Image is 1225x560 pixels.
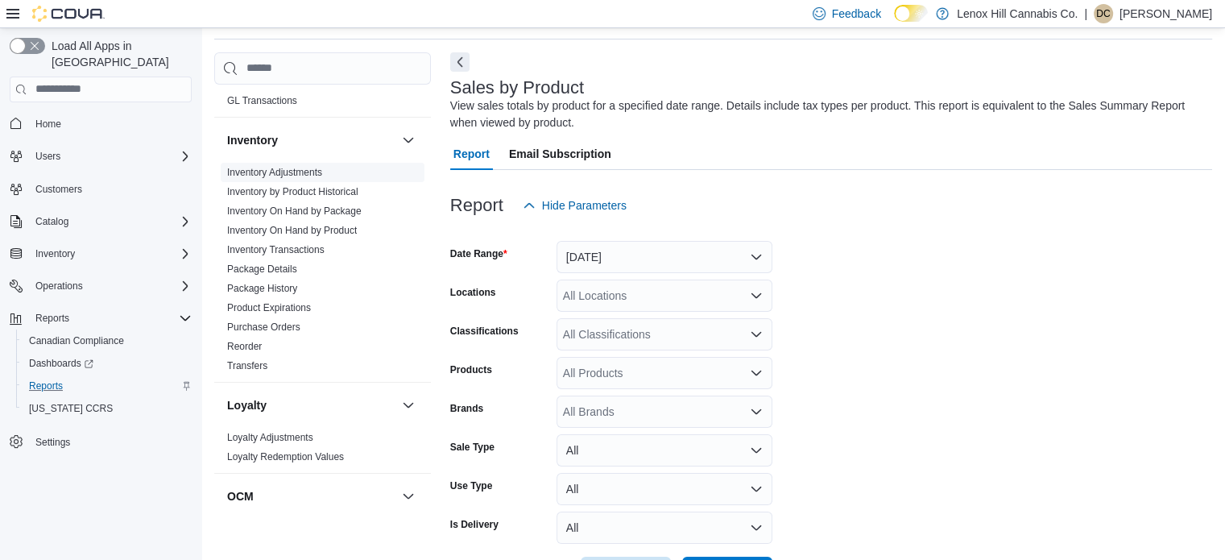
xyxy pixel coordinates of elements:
span: Dashboards [23,354,192,373]
h3: Sales by Product [450,78,584,97]
button: Hide Parameters [516,189,633,222]
button: Loyalty [227,397,395,413]
span: [US_STATE] CCRS [29,402,113,415]
button: Customers [3,177,198,201]
a: Reports [23,376,69,396]
button: OCM [399,487,418,506]
span: Inventory Adjustments [227,166,322,179]
button: Reports [3,307,198,330]
a: Inventory On Hand by Product [227,225,357,236]
span: Settings [29,431,192,451]
button: Open list of options [750,367,763,380]
button: Open list of options [750,289,763,302]
img: Cova [32,6,105,22]
p: | [1084,4,1087,23]
span: Operations [29,276,192,296]
a: GL Account Totals [227,76,304,87]
span: Canadian Compliance [23,331,192,351]
button: Users [29,147,67,166]
a: Inventory Transactions [227,244,325,255]
button: Loyalty [399,396,418,415]
span: Loyalty Adjustments [227,431,313,444]
button: Operations [3,275,198,297]
label: Classifications [450,325,519,338]
button: Catalog [29,212,75,231]
span: Inventory On Hand by Product [227,224,357,237]
input: Dark Mode [894,5,928,22]
span: DC [1096,4,1110,23]
button: Inventory [227,132,395,148]
a: Reorder [227,341,262,352]
button: Canadian Compliance [16,330,198,352]
h3: Report [450,196,503,215]
a: Dashboards [23,354,100,373]
button: [US_STATE] CCRS [16,397,198,420]
a: Package Details [227,263,297,275]
span: Operations [35,280,83,292]
button: All [557,434,772,467]
span: Hide Parameters [542,197,627,214]
span: Inventory [29,244,192,263]
span: Catalog [35,215,68,228]
span: Inventory Transactions [227,243,325,256]
span: Package History [227,282,297,295]
button: [DATE] [557,241,772,273]
h3: Inventory [227,132,278,148]
span: Home [35,118,61,131]
a: Inventory On Hand by Package [227,205,362,217]
a: Customers [29,180,89,199]
button: Reports [29,309,76,328]
a: Package History [227,283,297,294]
label: Locations [450,286,496,299]
span: Canadian Compliance [29,334,124,347]
button: Inventory [3,243,198,265]
label: Use Type [450,479,492,492]
a: Purchase Orders [227,321,300,333]
button: Open list of options [750,405,763,418]
button: Home [3,112,198,135]
label: Date Range [450,247,507,260]
a: Settings [29,433,77,452]
span: Users [35,150,60,163]
a: Transfers [227,360,267,371]
span: Report [453,138,490,170]
a: Dashboards [16,352,198,375]
span: Reorder [227,340,262,353]
a: GL Transactions [227,95,297,106]
nav: Complex example [10,106,192,496]
span: Customers [29,179,192,199]
span: Customers [35,183,82,196]
div: Finance [214,72,431,117]
a: Product Expirations [227,302,311,313]
div: View sales totals by product for a specified date range. Details include tax types per product. T... [450,97,1204,131]
label: Brands [450,402,483,415]
span: Load All Apps in [GEOGRAPHIC_DATA] [45,38,192,70]
a: Loyalty Redemption Values [227,451,344,463]
a: Home [29,114,68,134]
a: Inventory Adjustments [227,167,322,178]
span: Settings [35,436,70,449]
a: Inventory by Product Historical [227,186,358,197]
button: Inventory [399,131,418,150]
span: GL Transactions [227,94,297,107]
span: Dark Mode [894,22,895,23]
button: Next [450,52,470,72]
button: Inventory [29,244,81,263]
div: Inventory [214,163,431,382]
a: [US_STATE] CCRS [23,399,119,418]
span: Loyalty Redemption Values [227,450,344,463]
p: Lenox Hill Cannabis Co. [957,4,1078,23]
h3: Loyalty [227,397,267,413]
span: Users [29,147,192,166]
span: Washington CCRS [23,399,192,418]
span: Transfers [227,359,267,372]
button: Settings [3,429,198,453]
span: Reports [29,380,63,392]
span: Feedback [832,6,881,22]
button: Users [3,145,198,168]
span: Catalog [29,212,192,231]
span: Home [29,114,192,134]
